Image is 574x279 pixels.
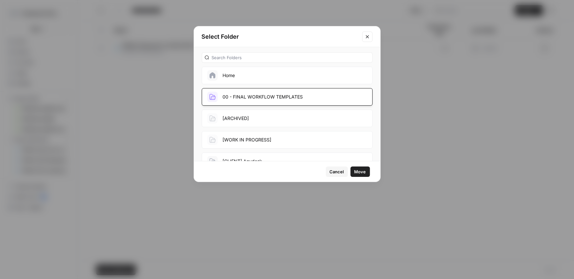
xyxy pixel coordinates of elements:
[202,110,373,127] button: [ARCHIVED]
[202,131,373,149] button: [WORK IN PROGRESS]
[354,168,366,175] span: Move
[330,168,344,175] span: Cancel
[326,166,348,177] button: Cancel
[212,54,370,61] input: Search Folders
[202,88,373,106] button: 00 - FINAL WORKFLOW TEMPLATES
[202,153,373,170] button: [CLIENT] Anydesk
[351,166,370,177] button: Move
[362,32,373,42] button: Close modal
[202,67,373,84] button: Home
[202,32,358,41] h2: Select Folder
